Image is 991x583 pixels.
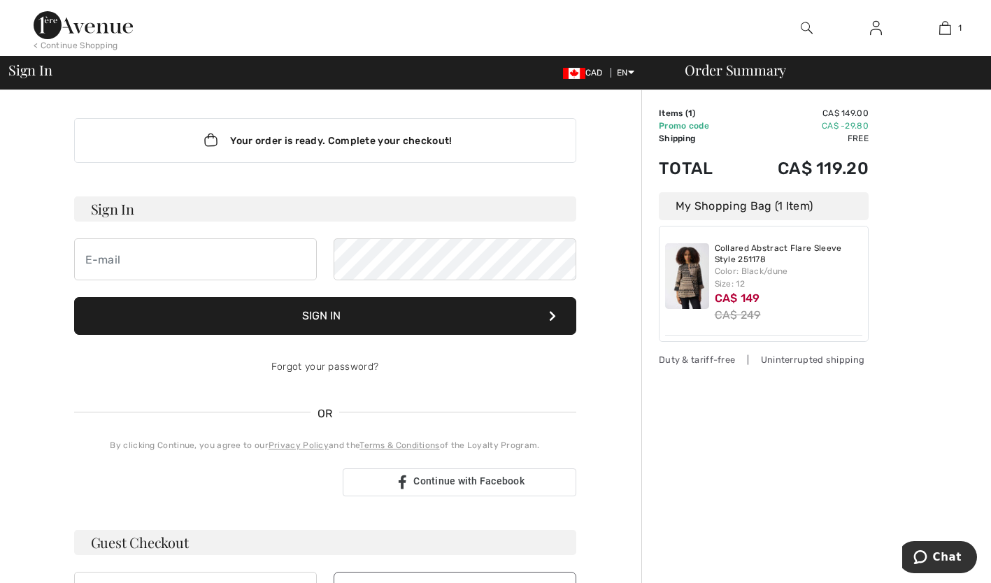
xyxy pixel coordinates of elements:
iframe: Sign in with Google Button [67,467,338,498]
a: Forgot your password? [271,361,378,373]
span: CA$ 149 [715,291,760,305]
span: EN [617,68,634,78]
span: CAD [563,68,608,78]
div: Color: Black/dune Size: 12 [715,265,863,290]
img: 1ère Avenue [34,11,133,39]
div: Your order is ready. Complete your checkout! [74,118,576,163]
div: Duty & tariff-free | Uninterrupted shipping [659,353,869,366]
div: My Shopping Bag (1 Item) [659,192,869,220]
td: Items ( ) [659,107,737,120]
td: Shipping [659,132,737,145]
span: Continue with Facebook [413,475,525,487]
td: Total [659,145,737,192]
iframe: Opens a widget where you can chat to one of our agents [902,541,977,576]
img: Collared Abstract Flare Sleeve Style 251178 [665,243,709,309]
div: Order Summary [668,63,983,77]
span: Sign In [8,63,52,77]
a: Privacy Policy [269,440,329,450]
iframe: Sign in with Google Dialog [704,14,977,204]
div: < Continue Shopping [34,39,118,52]
input: E-mail [74,238,317,280]
td: Promo code [659,120,737,132]
a: Terms & Conditions [359,440,439,450]
span: OR [311,405,340,422]
a: Collared Abstract Flare Sleeve Style 251178 [715,243,863,265]
h3: Guest Checkout [74,530,576,555]
span: 1 [688,108,692,118]
s: CA$ 249 [715,308,761,322]
h3: Sign In [74,196,576,222]
div: By clicking Continue, you agree to our and the of the Loyalty Program. [74,439,576,452]
img: Canadian Dollar [563,68,585,79]
a: Continue with Facebook [343,468,576,496]
button: Sign In [74,297,576,335]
